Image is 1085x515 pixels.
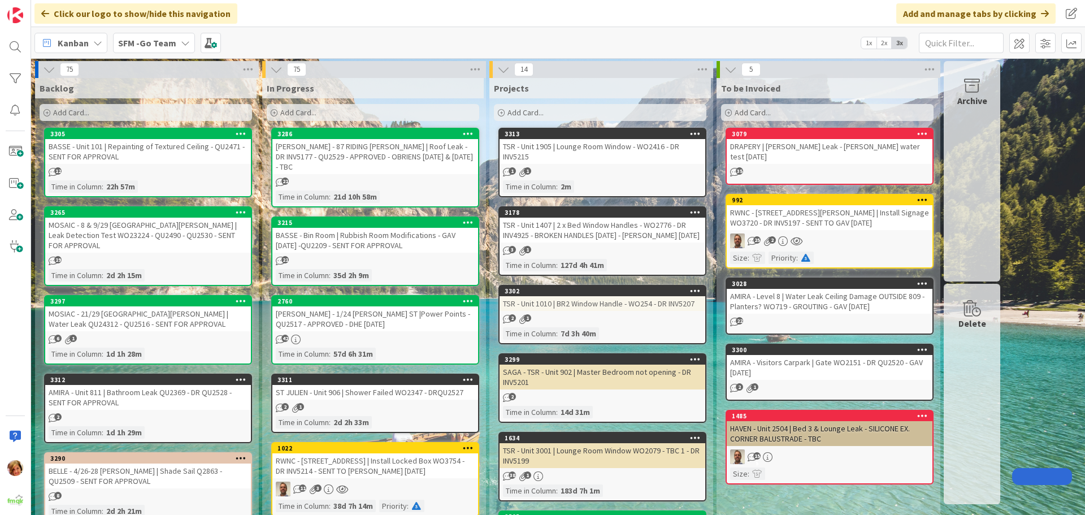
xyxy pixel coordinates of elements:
[498,353,706,423] a: 3299SAGA - TSR - Unit 902 | Master Bedroom not opening - DR INV5201Time in Column:14d 31m
[272,228,478,253] div: BASSE - Bin Room | Rubbish Room Modifications - GAV [DATE] -QU2209 - SENT FOR APPROVAL
[796,252,798,264] span: :
[498,432,706,501] a: 1634TSR - Unit 3001 | Lounge Room Window WO2079 - TBC 1 - DR INV5199Time in Column:183d 7h 1m
[281,403,289,410] span: 2
[7,7,23,23] img: Visit kanbanzone.com
[70,335,77,342] span: 1
[876,37,892,49] span: 2x
[556,259,558,271] span: :
[7,492,23,508] img: avatar
[727,411,932,446] div: 1485HAVEN - Unit 2504 | Bed 3 & Lounge Leak - SILICONE EX. CORNER BALUSTRADE - TBC
[727,345,932,355] div: 3300
[500,218,705,243] div: TSR - Unit 1407 | 2 x Bed Window Handles - WO2776 - DR INV4925 - BROKEN HANDLES [DATE] - [PERSON_...
[727,345,932,380] div: 3300AMIRA - Visitors Carpark | Gate WO2151 - DR QU2520 - GAV [DATE]
[102,426,103,439] span: :
[727,279,932,289] div: 3028
[45,453,251,488] div: 3290BELLE - 4/26-28 [PERSON_NAME] | Shade Sail Q2863 - QU2509 - SENT FOR APPROVAL
[102,269,103,282] span: :
[45,129,251,139] div: 3305
[957,94,987,107] div: Archive
[500,286,705,311] div: 3302TSR - Unit 1010 | BR2 Window Handle - WO254 - DR INV5207
[329,416,331,429] span: :
[736,383,743,391] span: 2
[331,269,372,282] div: 35d 2h 9m
[103,426,145,439] div: 1d 1h 29m
[50,130,251,138] div: 3305
[50,376,251,384] div: 3312
[102,180,103,193] span: :
[727,129,932,164] div: 3079DRAPERY | [PERSON_NAME] Leak - [PERSON_NAME] water test [DATE]
[272,443,478,453] div: 1022
[272,375,478,400] div: 3311ST JULIEN - Unit 906 | Shower Failed WO2347 - DRQU2527
[507,107,544,118] span: Add Card...
[277,376,478,384] div: 3311
[45,129,251,164] div: 3305BASSE - Unit 101 | Repainting of Textured Ceiling - QU2471 - SENT FOR APPROVAL
[287,63,306,76] span: 75
[558,180,574,193] div: 2m
[54,256,62,263] span: 19
[40,83,74,94] span: Backlog
[53,107,89,118] span: Add Card...
[45,296,251,306] div: 3297
[272,453,478,478] div: RWNC - [STREET_ADDRESS] | Install Locked Box WO3754 - DR INV5214 - SENT TO [PERSON_NAME] [DATE]
[500,129,705,139] div: 3313
[730,233,745,248] img: SD
[558,406,593,418] div: 14d 31m
[299,484,306,492] span: 11
[727,355,932,380] div: AMIRA - Visitors Carpark | Gate WO2151 - DR QU2520 - GAV [DATE]
[297,403,304,410] span: 1
[49,180,102,193] div: Time in Column
[732,412,932,420] div: 1485
[272,375,478,385] div: 3311
[726,344,934,401] a: 3300AMIRA - Visitors Carpark | Gate WO2151 - DR QU2520 - GAV [DATE]
[329,348,331,360] span: :
[556,406,558,418] span: :
[500,365,705,390] div: SAGA - TSR - Unit 902 | Master Bedroom not opening - DR INV5201
[503,327,556,340] div: Time in Column
[498,128,706,197] a: 3313TSR - Unit 1905 | Lounge Room Window - WO2416 - DR INV5215Time in Column:2m
[45,385,251,410] div: AMIRA - Unit 811 | Bathroom Leak QU2369 - DR QU2528 - SENT FOR APPROVAL
[44,295,252,365] a: 3297MOSIAC - 21/29 [GEOGRAPHIC_DATA][PERSON_NAME] | Water Leak QU24312 - QU2516 - SENT FOR APPROV...
[509,167,516,175] span: 1
[277,444,478,452] div: 1022
[118,37,176,49] b: SFM -Go Team
[45,375,251,385] div: 3312
[45,453,251,464] div: 3290
[34,3,237,24] div: Click our logo to show/hide this navigation
[558,327,599,340] div: 7d 3h 40m
[50,455,251,462] div: 3290
[280,107,316,118] span: Add Card...
[277,219,478,227] div: 3215
[503,259,556,271] div: Time in Column
[271,374,479,433] a: 3311ST JULIEN - Unit 906 | Shower Failed WO2347 - DRQU2527Time in Column:2d 2h 33m
[58,36,89,50] span: Kanban
[727,411,932,421] div: 1485
[727,233,932,248] div: SD
[45,296,251,331] div: 3297MOSIAC - 21/29 [GEOGRAPHIC_DATA][PERSON_NAME] | Water Leak QU24312 - QU2516 - SENT FOR APPROVAL
[503,484,556,497] div: Time in Column
[50,297,251,305] div: 3297
[281,256,289,263] span: 21
[498,285,706,344] a: 3302TSR - Unit 1010 | BR2 Window Handle - WO254 - DR INV5207Time in Column:7d 3h 40m
[732,130,932,138] div: 3079
[726,278,934,335] a: 3028AMIRA - Level 8 | Water Leak Ceiling Damage OUTSIDE 809 - Planters? WO719 - GROUTING - GAV [D...
[271,217,479,286] a: 3215BASSE - Bin Room | Rubbish Room Modifications - GAV [DATE] -QU2209 - SENT FOR APPROVALTime in...
[500,207,705,243] div: 3178TSR - Unit 1407 | 2 x Bed Window Handles - WO2776 - DR INV4925 - BROKEN HANDLES [DATE] - [PER...
[272,139,478,174] div: [PERSON_NAME] - 87 RIDING [PERSON_NAME] | Roof Leak - DR INV5177 - QU2529 - APPROVED - OBRIENS [D...
[732,196,932,204] div: 992
[732,346,932,354] div: 3300
[735,107,771,118] span: Add Card...
[741,63,761,76] span: 5
[509,393,516,400] span: 2
[331,500,376,512] div: 38d 7h 14m
[45,207,251,253] div: 3265MOSAIC - 8 & 9/29 [GEOGRAPHIC_DATA][PERSON_NAME] | Leak Detection Test WO23224 - QU2490 - QU2...
[727,195,932,230] div: 992RWNC - [STREET_ADDRESS][PERSON_NAME] | Install Signage WO3720 - DR INV5197 - SENT TO GAV [DATE]
[500,354,705,365] div: 3299
[505,356,705,363] div: 3299
[7,460,23,476] img: KD
[54,167,62,175] span: 12
[726,194,934,269] a: 992RWNC - [STREET_ADDRESS][PERSON_NAME] | Install Signage WO3720 - DR INV5197 - SENT TO GAV [DATE...
[49,348,102,360] div: Time in Column
[861,37,876,49] span: 1x
[556,327,558,340] span: :
[272,482,478,496] div: SD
